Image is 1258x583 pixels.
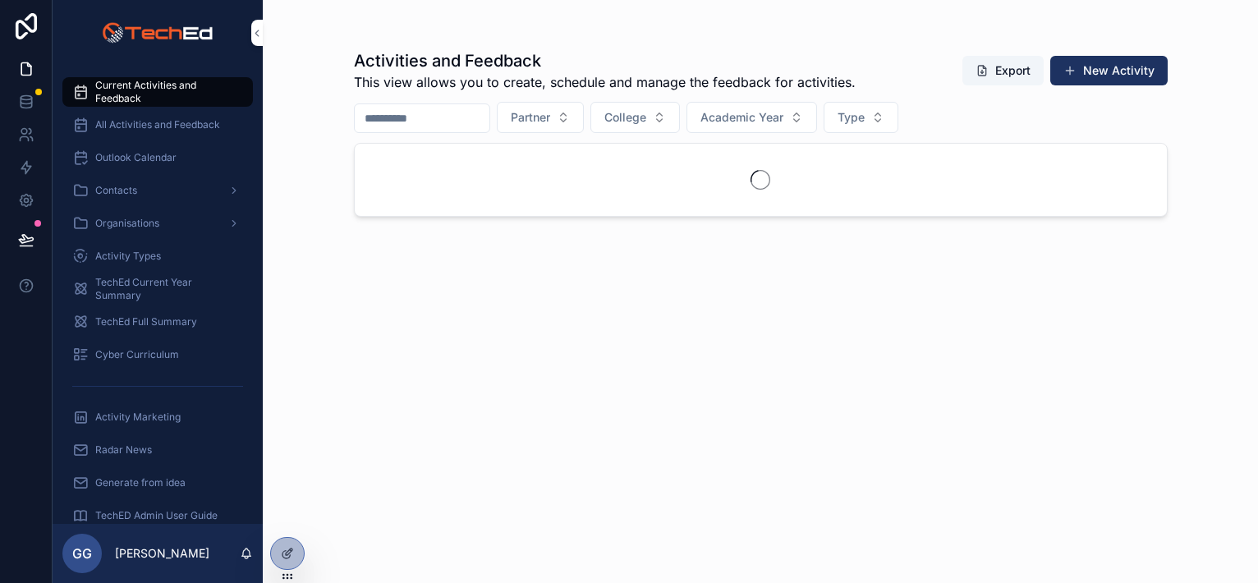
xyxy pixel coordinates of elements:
span: Activity Types [95,250,161,263]
span: Contacts [95,184,137,197]
a: Activity Marketing [62,402,253,432]
span: All Activities and Feedback [95,118,220,131]
button: Select Button [590,102,680,133]
div: scrollable content [53,66,263,524]
button: Export [962,56,1044,85]
button: Select Button [497,102,584,133]
span: This view allows you to create, schedule and manage the feedback for activities. [354,72,856,92]
span: Outlook Calendar [95,151,177,164]
p: [PERSON_NAME] [115,545,209,562]
span: College [604,109,646,126]
button: Select Button [824,102,898,133]
span: Partner [511,109,550,126]
span: TechEd Full Summary [95,315,197,328]
a: Activity Types [62,241,253,271]
a: Radar News [62,435,253,465]
span: Type [838,109,865,126]
a: Cyber Curriculum [62,340,253,370]
a: Organisations [62,209,253,238]
img: App logo [102,20,213,46]
a: TechEd Full Summary [62,307,253,337]
span: Academic Year [700,109,783,126]
button: Select Button [686,102,817,133]
h1: Activities and Feedback [354,49,856,72]
span: Current Activities and Feedback [95,79,236,105]
a: Current Activities and Feedback [62,77,253,107]
a: Outlook Calendar [62,143,253,172]
button: New Activity [1050,56,1168,85]
span: Generate from idea [95,476,186,489]
a: TechEd Current Year Summary [62,274,253,304]
span: Cyber Curriculum [95,348,179,361]
a: All Activities and Feedback [62,110,253,140]
span: Radar News [95,443,152,457]
span: TechED Admin User Guide [95,509,218,522]
a: Contacts [62,176,253,205]
span: Organisations [95,217,159,230]
span: Activity Marketing [95,411,181,424]
span: GG [72,544,92,563]
a: TechED Admin User Guide [62,501,253,530]
a: Generate from idea [62,468,253,498]
span: TechEd Current Year Summary [95,276,236,302]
